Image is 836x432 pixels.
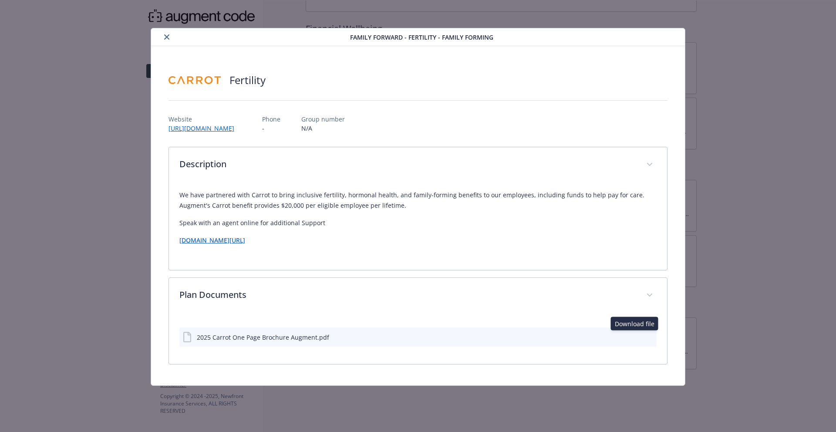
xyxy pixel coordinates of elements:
p: Group number [301,115,345,124]
div: Download file [611,317,658,331]
span: Family Forward - Fertility - Family Forming [350,33,493,42]
button: close [162,32,172,42]
a: [URL][DOMAIN_NAME] [169,124,241,132]
p: Plan Documents [179,288,636,301]
img: Carrot [169,67,221,93]
p: - [262,124,280,133]
p: Phone [262,115,280,124]
p: N/A [301,124,345,133]
h2: Fertility [229,73,266,88]
p: We have partnered with Carrot to bring inclusive fertility, hormonal health, and family-forming b... [179,190,657,211]
div: Description [169,183,667,270]
div: details for plan Family Forward - Fertility - Family Forming [84,28,752,386]
div: Plan Documents [169,278,667,314]
div: 2025 Carrot One Page Brochure Augment.pdf [197,333,329,342]
div: Description [169,147,667,183]
p: Website [169,115,241,124]
a: [DOMAIN_NAME][URL] [179,236,245,244]
p: Speak with an agent online for additional Support [179,218,657,228]
div: Plan Documents [169,314,667,364]
button: preview file [645,332,653,342]
button: download file [630,332,638,342]
p: Description [179,158,636,171]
